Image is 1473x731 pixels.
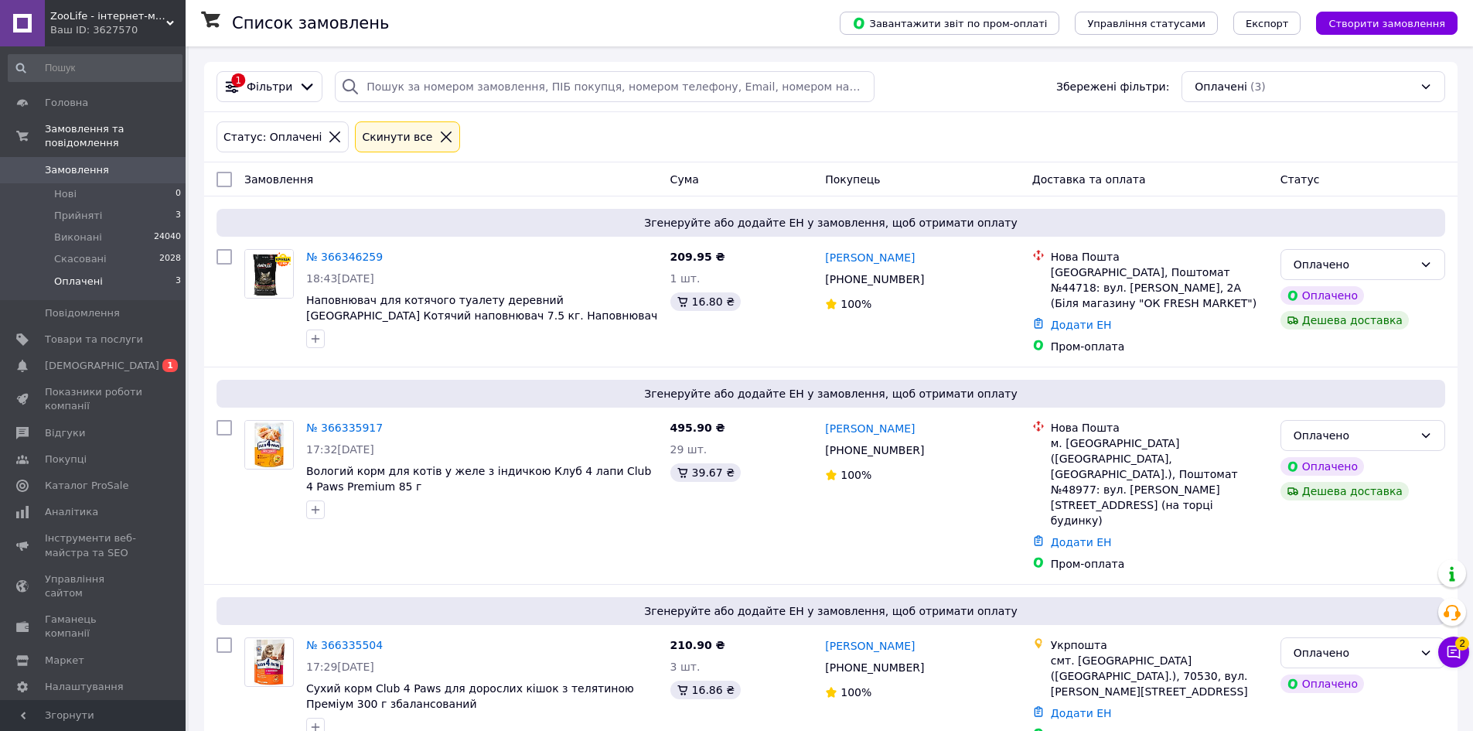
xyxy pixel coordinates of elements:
[1280,173,1320,186] span: Статус
[1051,653,1268,699] div: смт. [GEOGRAPHIC_DATA] ([GEOGRAPHIC_DATA].), 70530, вул. [PERSON_NAME][STREET_ADDRESS]
[8,54,182,82] input: Пошук
[1051,339,1268,354] div: Пром-оплата
[244,249,294,299] a: Фото товару
[1294,256,1413,273] div: Оплачено
[245,250,293,298] img: Фото товару
[45,531,143,559] span: Інструменти веб-майстра та SEO
[45,613,143,640] span: Гаманець компанії
[1280,482,1409,500] div: Дешева доставка
[254,638,285,686] img: Фото товару
[50,23,186,37] div: Ваш ID: 3627570
[176,187,181,201] span: 0
[45,453,87,466] span: Покупці
[245,421,293,469] img: Фото товару
[840,12,1059,35] button: Завантажити звіт по пром-оплаті
[154,231,181,244] span: 24040
[1280,311,1409,330] div: Дешева доставка
[54,209,102,223] span: Прийняті
[220,128,325,145] div: Статус: Оплачені
[306,294,657,337] span: Наповнювач для котячого туалету деревний [GEOGRAPHIC_DATA] Котячий наповнювач 7.5 кг. Наповнювач ...
[306,251,383,263] a: № 366346259
[840,686,871,699] span: 100%
[162,359,178,372] span: 1
[822,657,927,678] div: [PHONE_NUMBER]
[45,122,186,150] span: Замовлення та повідомлення
[45,306,120,320] span: Повідомлення
[670,272,701,285] span: 1 шт.
[45,96,88,110] span: Головна
[670,639,725,651] span: 210.90 ₴
[54,275,103,289] span: Оплачені
[359,128,435,145] div: Cкинути все
[54,252,107,266] span: Скасовані
[244,637,294,687] a: Фото товару
[1051,265,1268,311] div: [GEOGRAPHIC_DATA], Поштомат №44718: вул. [PERSON_NAME], 2А (Біля магазину "ОК FRESH MARKET")
[244,173,313,186] span: Замовлення
[1233,12,1301,35] button: Експорт
[54,187,77,201] span: Нові
[670,173,699,186] span: Cума
[306,465,651,493] a: Вологий корм для котів у желе з індичкою Клуб 4 лапи Club 4 Paws Premium 85 г
[45,680,124,694] span: Налаштування
[45,333,143,347] span: Товари та послуги
[306,661,374,673] span: 17:29[DATE]
[176,275,181,289] span: 3
[1250,80,1266,93] span: (3)
[306,272,374,285] span: 18:43[DATE]
[1051,436,1268,528] div: м. [GEOGRAPHIC_DATA] ([GEOGRAPHIC_DATA], [GEOGRAPHIC_DATA].), Поштомат №48977: вул. [PERSON_NAME]...
[50,9,166,23] span: ZooLife - інтернет-магазин товарів для тварин
[223,215,1439,231] span: Згенеруйте або додайте ЕН у замовлення, щоб отримати оплату
[1051,249,1268,265] div: Нова Пошта
[45,385,143,413] span: Показники роботи компанії
[1051,420,1268,436] div: Нова Пошта
[840,298,871,310] span: 100%
[670,422,725,434] span: 495.90 ₴
[852,16,1047,30] span: Завантажити звіт по пром-оплаті
[306,682,634,710] a: Сухий корм Club 4 Paws для дорослих кішок з телятиною Преміум 300 г збалансований
[223,386,1439,401] span: Згенеруйте або додайте ЕН у замовлення, щоб отримати оплату
[1438,637,1469,668] button: Чат з покупцем2
[1316,12,1458,35] button: Створити замовлення
[825,421,915,436] a: [PERSON_NAME]
[306,639,383,651] a: № 366335504
[1280,675,1364,693] div: Оплачено
[176,209,181,223] span: 3
[822,268,927,290] div: [PHONE_NUMBER]
[45,359,159,373] span: [DEMOGRAPHIC_DATA]
[45,654,84,668] span: Маркет
[223,603,1439,619] span: Згенеруйте або додайте ЕН у замовлення, щоб отримати оплату
[1328,18,1445,29] span: Створити замовлення
[822,439,927,461] div: [PHONE_NUMBER]
[232,14,389,32] h1: Список замовлень
[1051,637,1268,653] div: Укрпошта
[825,173,880,186] span: Покупець
[45,426,85,440] span: Відгуки
[45,572,143,600] span: Управління сайтом
[1455,633,1469,647] span: 2
[1280,286,1364,305] div: Оплачено
[670,463,741,482] div: 39.67 ₴
[670,292,741,311] div: 16.80 ₴
[306,422,383,434] a: № 366335917
[159,252,181,266] span: 2028
[1051,536,1112,548] a: Додати ЕН
[54,231,102,244] span: Виконані
[1301,16,1458,29] a: Створити замовлення
[1051,707,1112,719] a: Додати ЕН
[670,443,708,456] span: 29 шт.
[825,250,915,265] a: [PERSON_NAME]
[45,479,128,493] span: Каталог ProSale
[1294,644,1413,661] div: Оплачено
[335,71,874,102] input: Пошук за номером замовлення, ПІБ покупця, номером телефону, Email, номером накладної
[670,251,725,263] span: 209.95 ₴
[1075,12,1218,35] button: Управління статусами
[1032,173,1146,186] span: Доставка та оплата
[670,681,741,699] div: 16.86 ₴
[840,469,871,481] span: 100%
[247,79,292,94] span: Фільтри
[1246,18,1289,29] span: Експорт
[1051,556,1268,572] div: Пром-оплата
[825,638,915,654] a: [PERSON_NAME]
